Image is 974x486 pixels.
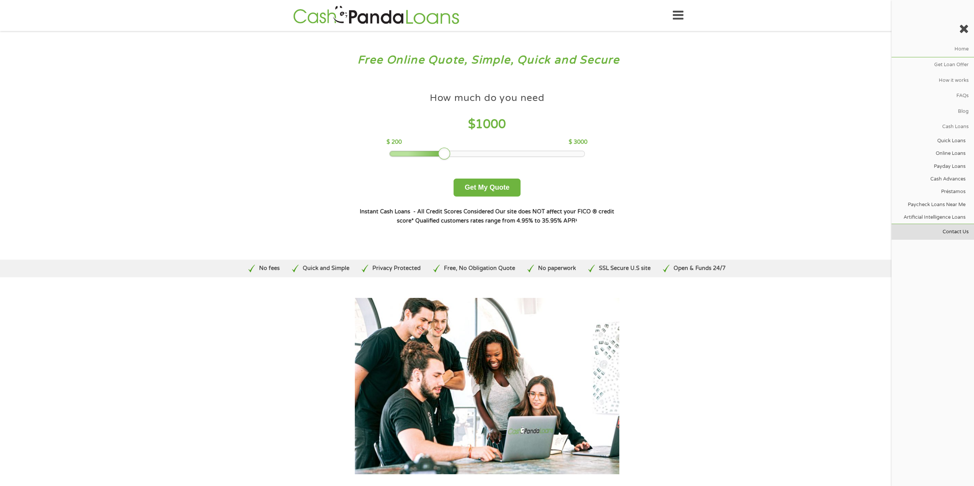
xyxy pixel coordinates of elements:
[891,185,971,198] a: Préstamos
[444,264,515,273] p: Free, No Obligation Quote
[291,5,462,26] img: GetLoanNow Logo
[397,208,614,224] strong: Our site does NOT affect your FICO ® credit score*
[891,73,974,88] a: How it works
[355,298,619,474] img: Quick loans online payday loans
[674,264,726,273] p: Open & Funds 24/7
[891,211,971,224] a: Artificial Intelligence Loans
[891,88,974,104] a: FAQs
[415,218,577,224] strong: Qualified customers rates range from 4.95% to 35.95% APR¹
[599,264,651,273] p: SSL Secure U.S site
[891,41,974,57] a: Home
[538,264,576,273] p: No paperwork
[360,208,494,215] strong: Instant Cash Loans - All Credit Scores Considered
[454,179,520,197] button: Get My Quote
[891,57,974,73] a: Get Loan Offer
[891,147,971,160] a: Online Loans
[891,135,971,147] a: Quick Loans
[372,264,421,273] p: Privacy Protected
[891,160,971,173] a: Payday Loans
[475,117,506,132] span: 1000
[259,264,280,273] p: No fees
[891,198,971,211] a: Paycheck Loans Near Me
[430,92,545,104] h4: How much do you need
[22,53,952,67] h3: Free Online Quote, Simple, Quick and Secure
[303,264,349,273] p: Quick and Simple
[891,119,974,135] a: Cash Loans
[387,117,587,132] h4: $
[891,104,974,119] a: Blog
[387,138,402,146] p: $ 200
[891,224,974,239] a: Contact Us
[891,173,971,185] a: Cash Advances
[569,138,587,146] p: $ 3000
